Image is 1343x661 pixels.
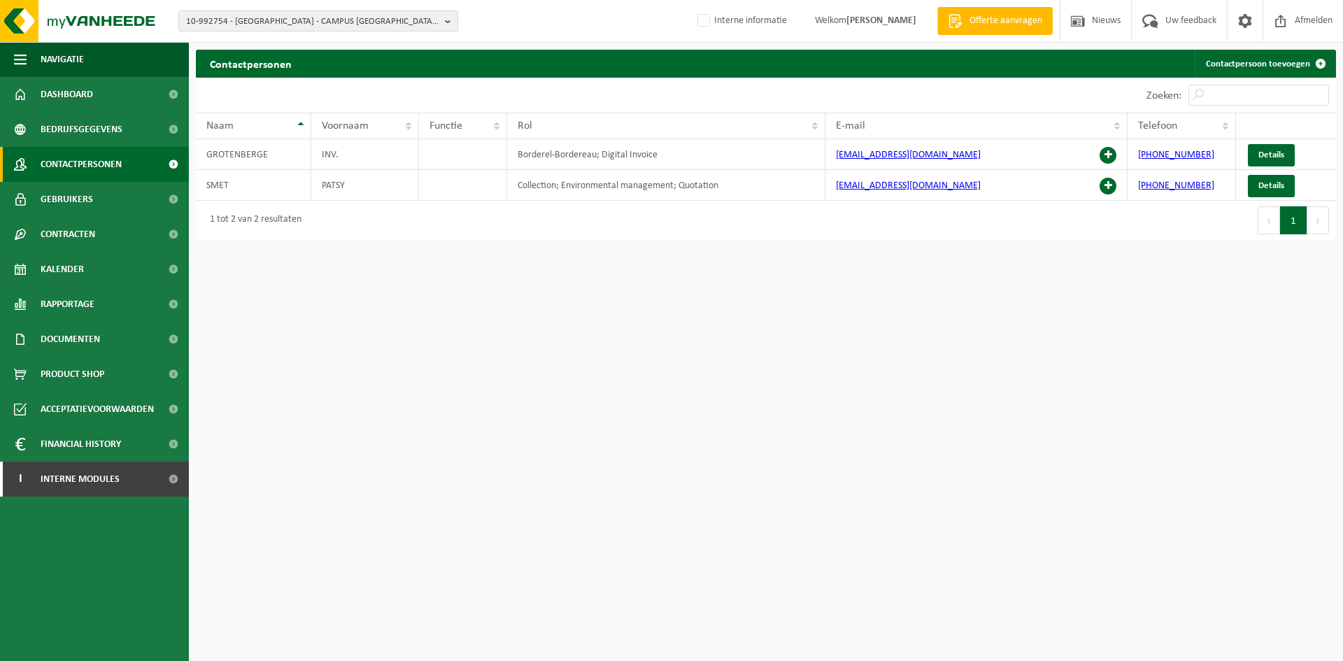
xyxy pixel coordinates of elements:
a: Contactpersoon toevoegen [1195,50,1335,78]
label: Interne informatie [695,10,787,31]
span: Rapportage [41,287,94,322]
span: Product Shop [41,357,104,392]
span: Voornaam [322,120,369,132]
a: Offerte aanvragen [937,7,1053,35]
span: I [14,462,27,497]
h2: Contactpersonen [196,50,306,77]
td: PATSY [311,170,419,201]
span: Contactpersonen [41,147,122,182]
td: GROTENBERGE [196,139,311,170]
span: Interne modules [41,462,120,497]
span: Details [1258,181,1284,190]
strong: [PERSON_NAME] [846,15,916,26]
a: Details [1248,175,1295,197]
span: Financial History [41,427,121,462]
a: [EMAIL_ADDRESS][DOMAIN_NAME] [836,150,981,160]
span: Functie [429,120,462,132]
button: 1 [1280,206,1307,234]
span: Bedrijfsgegevens [41,112,122,147]
td: Collection; Environmental management; Quotation [507,170,825,201]
a: [PHONE_NUMBER] [1138,180,1214,191]
span: Dashboard [41,77,93,112]
span: Acceptatievoorwaarden [41,392,154,427]
span: Navigatie [41,42,84,77]
span: Rol [518,120,532,132]
span: Contracten [41,217,95,252]
td: Borderel-Bordereau; Digital Invoice [507,139,825,170]
span: Documenten [41,322,100,357]
button: Next [1307,206,1329,234]
td: SMET [196,170,311,201]
span: Offerte aanvragen [966,14,1046,28]
td: INV. [311,139,419,170]
span: Telefoon [1138,120,1177,132]
a: [PHONE_NUMBER] [1138,150,1214,160]
span: E-mail [836,120,865,132]
button: 10-992754 - [GEOGRAPHIC_DATA] - CAMPUS [GEOGRAPHIC_DATA] - 9620 [GEOGRAPHIC_DATA], PARKSTRAAT 2 [178,10,458,31]
label: Zoeken: [1146,90,1181,101]
span: Kalender [41,252,84,287]
span: Details [1258,150,1284,159]
span: 10-992754 - [GEOGRAPHIC_DATA] - CAMPUS [GEOGRAPHIC_DATA] - 9620 [GEOGRAPHIC_DATA], PARKSTRAAT 2 [186,11,439,32]
span: Naam [206,120,234,132]
a: Details [1248,144,1295,166]
span: Gebruikers [41,182,93,217]
div: 1 tot 2 van 2 resultaten [203,208,301,233]
a: [EMAIL_ADDRESS][DOMAIN_NAME] [836,180,981,191]
button: Previous [1258,206,1280,234]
